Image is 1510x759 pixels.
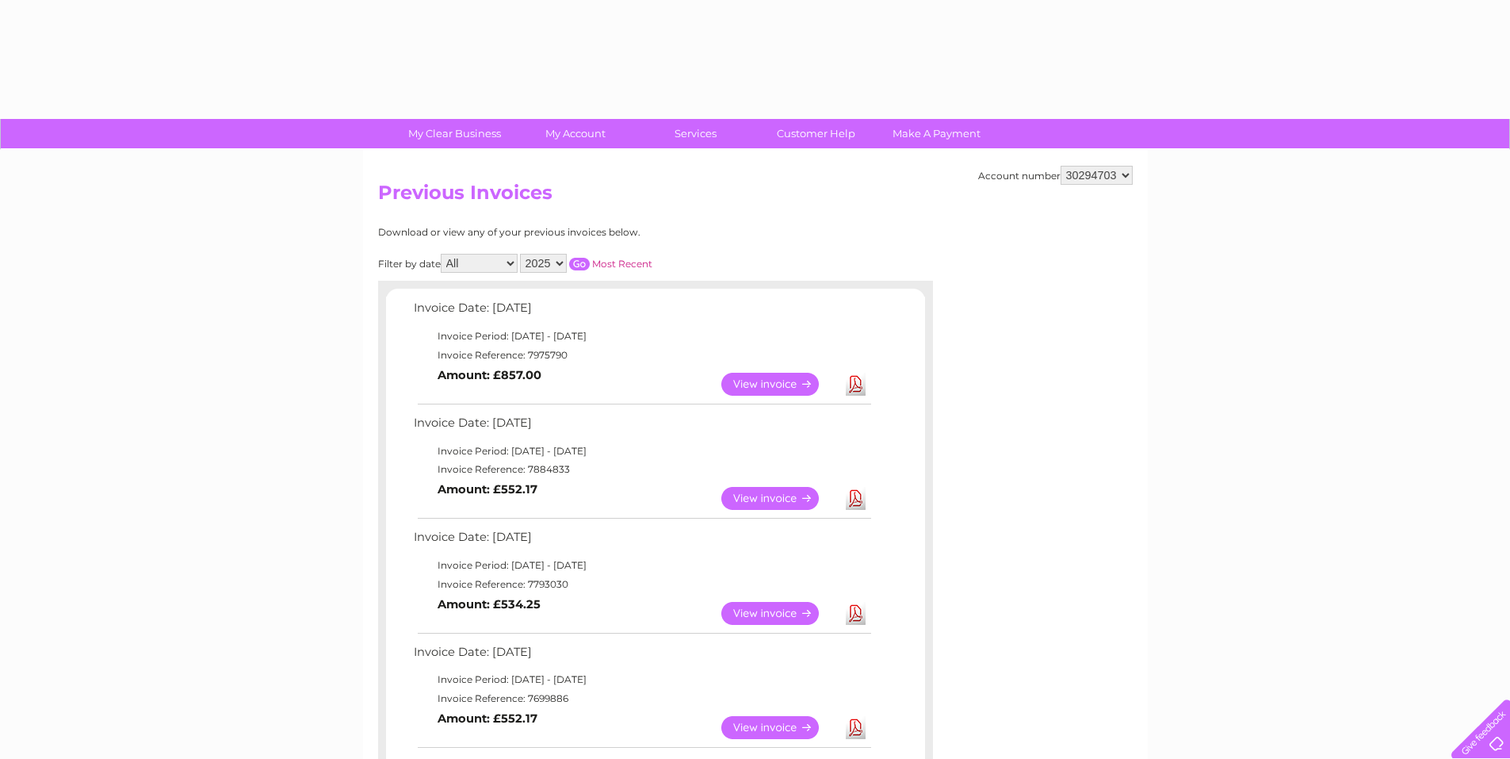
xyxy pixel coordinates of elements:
[378,182,1133,212] h2: Previous Invoices
[410,297,874,327] td: Invoice Date: [DATE]
[846,373,866,396] a: Download
[410,575,874,594] td: Invoice Reference: 7793030
[410,460,874,479] td: Invoice Reference: 7884833
[410,346,874,365] td: Invoice Reference: 7975790
[438,368,541,382] b: Amount: £857.00
[410,412,874,442] td: Invoice Date: [DATE]
[410,670,874,689] td: Invoice Period: [DATE] - [DATE]
[510,119,640,148] a: My Account
[846,487,866,510] a: Download
[410,527,874,556] td: Invoice Date: [DATE]
[378,254,794,273] div: Filter by date
[378,227,794,238] div: Download or view any of your previous invoices below.
[721,373,838,396] a: View
[389,119,520,148] a: My Clear Business
[410,327,874,346] td: Invoice Period: [DATE] - [DATE]
[978,166,1133,185] div: Account number
[721,602,838,625] a: View
[630,119,761,148] a: Services
[721,716,838,739] a: View
[751,119,881,148] a: Customer Help
[410,642,874,671] td: Invoice Date: [DATE]
[410,442,874,461] td: Invoice Period: [DATE] - [DATE]
[871,119,1002,148] a: Make A Payment
[438,711,537,726] b: Amount: £552.17
[410,556,874,575] td: Invoice Period: [DATE] - [DATE]
[846,716,866,739] a: Download
[410,689,874,708] td: Invoice Reference: 7699886
[592,258,652,270] a: Most Recent
[846,602,866,625] a: Download
[721,487,838,510] a: View
[438,482,537,496] b: Amount: £552.17
[438,597,541,611] b: Amount: £534.25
